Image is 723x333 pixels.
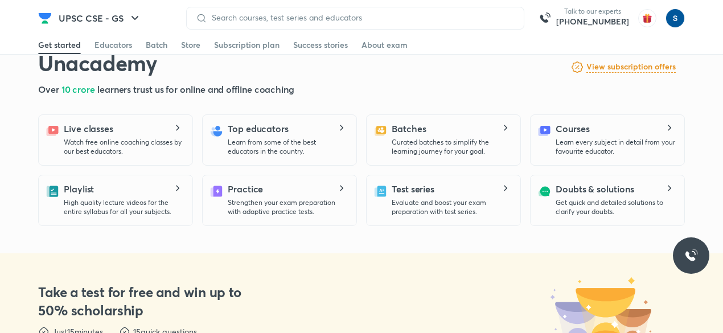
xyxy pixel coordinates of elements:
[556,198,675,216] p: Get quick and detailed solutions to clarify your doubts.
[38,11,52,25] img: Company Logo
[556,138,675,156] p: Learn every subject in detail from your favourite educator.
[556,122,589,135] h5: Courses
[362,39,408,51] div: About exam
[293,36,348,54] a: Success stories
[95,36,132,54] a: Educators
[95,39,132,51] div: Educators
[181,39,200,51] div: Store
[228,122,289,135] h5: Top educators
[64,198,183,216] p: High quality lecture videos for the entire syllabus for all your subjects.
[638,9,656,27] img: avatar
[97,83,294,95] span: learners trust us for online and offline coaching
[666,9,685,28] img: simran kumari
[38,24,402,76] h1: Crack UPSC CSE - GS with Unacademy
[38,36,81,54] a: Get started
[362,36,408,54] a: About exam
[293,39,348,51] div: Success stories
[52,7,149,30] button: UPSC CSE - GS
[586,60,676,74] a: View subscription offers
[38,83,61,95] span: Over
[38,39,81,51] div: Get started
[228,138,347,156] p: Learn from some of the best educators in the country.
[64,122,113,135] h5: Live classes
[64,182,94,196] h5: Playlist
[61,83,97,95] span: 10 crore
[214,39,280,51] div: Subscription plan
[392,182,434,196] h5: Test series
[146,36,167,54] a: Batch
[556,7,629,16] p: Talk to our experts
[556,16,629,27] a: [PHONE_NUMBER]
[228,198,347,216] p: Strengthen your exam preparation with adaptive practice tests.
[207,13,515,22] input: Search courses, test series and educators
[392,138,511,156] p: Curated batches to simplify the learning journey for your goal.
[64,138,183,156] p: Watch free online coaching classes by our best educators.
[392,198,511,216] p: Evaluate and boost your exam preparation with test series.
[556,182,634,196] h5: Doubts & solutions
[684,249,698,262] img: ttu
[181,36,200,54] a: Store
[38,283,252,319] h3: Take a test for free and win up to 50% scholarship
[146,39,167,51] div: Batch
[586,61,676,73] h6: View subscription offers
[533,7,556,30] img: call-us
[214,36,280,54] a: Subscription plan
[228,182,263,196] h5: Practice
[392,122,426,135] h5: Batches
